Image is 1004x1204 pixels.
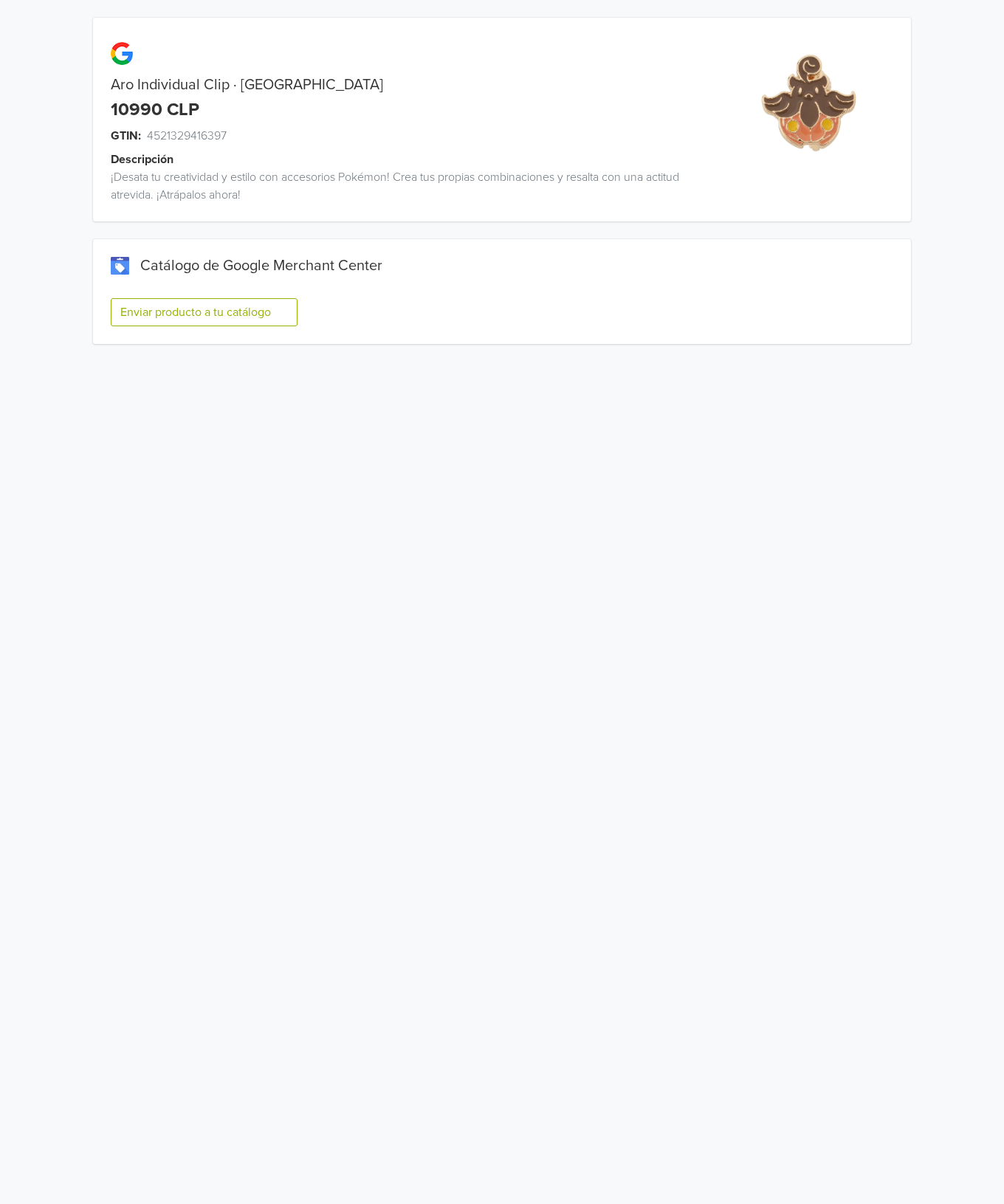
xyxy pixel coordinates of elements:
[93,168,706,204] div: ¡Desata tu creatividad y estilo con accesorios Pokémon! Crea tus propias combinaciones y resalta ...
[147,127,227,145] span: 4521329416397
[753,47,864,159] img: product_image
[111,151,724,168] div: Descripción
[111,257,893,275] div: Catálogo de Google Merchant Center
[111,127,141,145] span: GTIN:
[111,298,298,326] button: Enviar producto a tu catálogo
[111,100,199,121] div: 10990 CLP
[93,76,706,94] div: Aro Individual Clip · [GEOGRAPHIC_DATA]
